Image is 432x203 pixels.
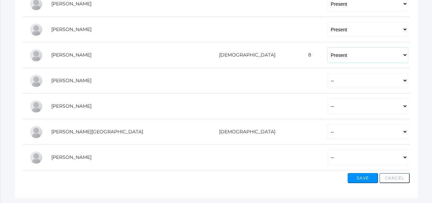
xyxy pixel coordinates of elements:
[51,1,91,7] a: [PERSON_NAME]
[29,151,43,164] div: Elsie Vondran
[29,48,43,62] div: Nora McKenzie
[29,100,43,113] div: Jordyn Paterson
[29,125,43,139] div: Tallon Pecor
[51,52,91,58] a: [PERSON_NAME]
[196,42,294,68] td: [DEMOGRAPHIC_DATA]
[29,23,43,36] div: Jade Johnson
[51,103,91,109] a: [PERSON_NAME]
[51,26,91,32] a: [PERSON_NAME]
[29,74,43,88] div: Weston Moran
[51,77,91,83] a: [PERSON_NAME]
[348,173,378,183] button: Save
[379,173,410,183] button: Cancel
[294,42,321,68] td: 8
[51,129,143,135] a: [PERSON_NAME][GEOGRAPHIC_DATA]
[196,119,294,145] td: [DEMOGRAPHIC_DATA]
[51,154,91,160] a: [PERSON_NAME]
